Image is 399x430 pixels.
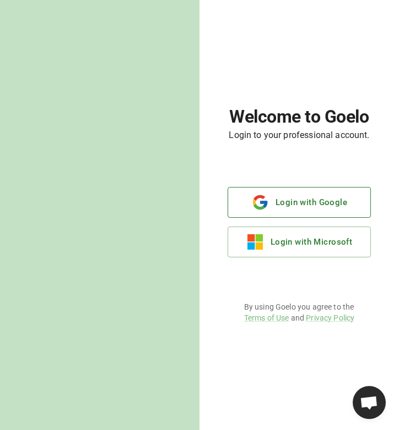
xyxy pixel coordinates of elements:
[228,227,371,257] button: Login with Microsoft
[229,128,369,143] h6: Login to your professional account.
[244,313,289,322] a: Terms of Use
[229,107,369,127] h1: Welcome to Goelo
[228,187,371,218] button: Login with Google
[244,301,355,323] p: By using Goelo you agree to the and
[251,195,269,210] img: google.b40778ce9db962e9de29649090e3d307.svg
[306,313,354,322] a: Privacy Policy
[353,386,386,419] a: Ouvrir le chat
[247,234,263,250] img: microsoft.e116a418f9c5f551889532b8c5095213.svg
